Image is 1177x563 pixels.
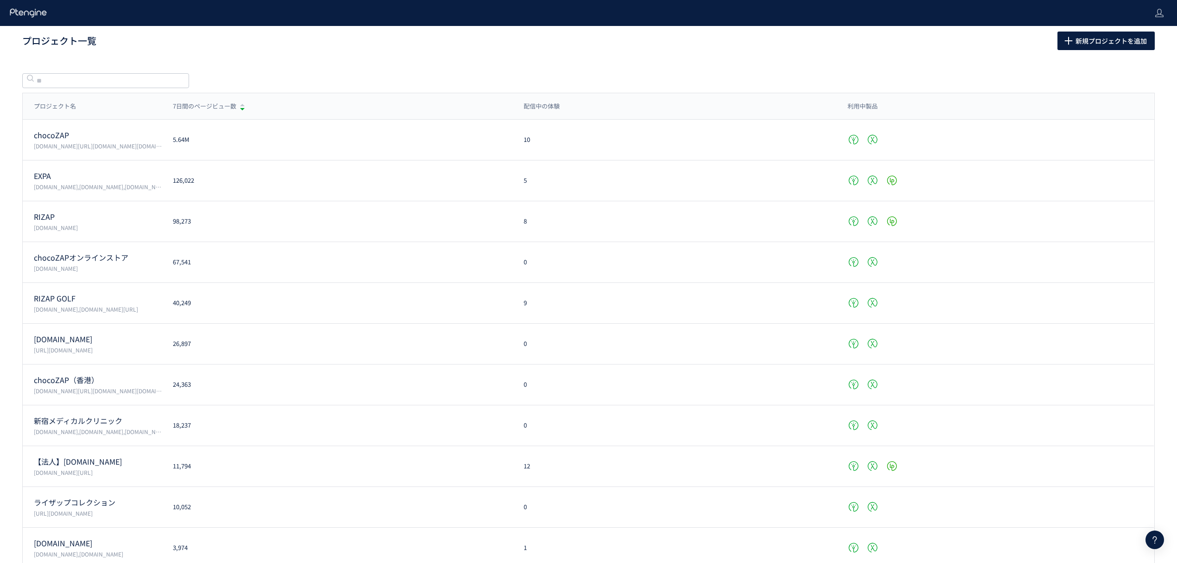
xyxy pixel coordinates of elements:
[34,334,162,345] p: medical.chocozap.jp
[513,176,836,185] div: 5
[34,142,162,150] p: chocozap.jp/,zap-id.jp/,web.my-zap.jp/,liff.campaign.chocozap.sumiyoku.jp/
[513,339,836,348] div: 0
[34,468,162,476] p: www.rizap.jp/lp/corp/healthseminar/
[34,550,162,558] p: www.rizap-english.jp,blackboard60s.com
[34,171,162,181] p: EXPA
[34,102,76,111] span: プロジェクト名
[162,380,513,389] div: 24,363
[162,339,513,348] div: 26,897
[162,258,513,267] div: 67,541
[513,299,836,307] div: 9
[513,258,836,267] div: 0
[513,503,836,512] div: 0
[524,102,560,111] span: 配信中の体験
[162,299,513,307] div: 40,249
[513,421,836,430] div: 0
[162,462,513,471] div: 11,794
[162,217,513,226] div: 98,273
[34,497,162,508] p: ライザップコレクション
[34,428,162,435] p: shinjuku3chome-medical.jp,shinjuku3-mc.reserve.ne.jp,www.shinjukumc.com/,shinjukumc.net/,smc-glp1...
[34,416,162,426] p: 新宿メディカルクリニック
[34,456,162,467] p: 【法人】rizap.jp
[34,224,162,231] p: www.rizap.jp
[22,34,1037,48] h1: プロジェクト一覧
[34,211,162,222] p: RIZAP
[513,544,836,552] div: 1
[34,387,162,395] p: chocozap-hk.com/,chocozaphk.gymmasteronline.com/,hk.chocozap-global.com/
[34,509,162,517] p: https://shop.rizap.jp/
[1057,32,1155,50] button: 新規プロジェクトを追加
[34,264,162,272] p: chocozap.shop
[513,135,836,144] div: 10
[513,217,836,226] div: 8
[34,375,162,385] p: chocoZAP（香港）
[513,462,836,471] div: 12
[34,305,162,313] p: www.rizap-golf.jp,rizap-golf.ns-test.work/lp/3anniversary-cp/
[162,421,513,430] div: 18,237
[162,544,513,552] div: 3,974
[34,183,162,191] p: vivana.jp,expa-official.jp,reserve-expa.jp
[162,135,513,144] div: 5.64M
[34,346,162,354] p: https://medical.chocozap.jp
[848,102,878,111] span: 利用中製品
[1076,32,1147,50] span: 新規プロジェクトを追加
[513,380,836,389] div: 0
[34,252,162,263] p: chocoZAPオンラインストア
[162,176,513,185] div: 126,022
[173,102,236,111] span: 7日間のページビュー数
[34,538,162,549] p: rizap-english.jp
[34,130,162,141] p: chocoZAP
[162,503,513,512] div: 10,052
[34,293,162,304] p: RIZAP GOLF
